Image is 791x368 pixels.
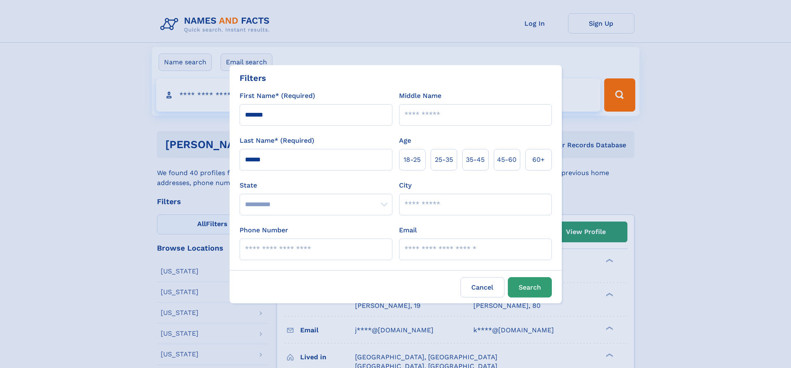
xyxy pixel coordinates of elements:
[466,155,485,165] span: 35‑45
[497,155,517,165] span: 45‑60
[532,155,545,165] span: 60+
[399,91,441,101] label: Middle Name
[508,277,552,297] button: Search
[435,155,453,165] span: 25‑35
[240,72,266,84] div: Filters
[404,155,421,165] span: 18‑25
[240,136,314,146] label: Last Name* (Required)
[240,180,392,190] label: State
[240,225,288,235] label: Phone Number
[460,277,504,297] label: Cancel
[399,136,411,146] label: Age
[240,91,315,101] label: First Name* (Required)
[399,180,411,190] label: City
[399,225,417,235] label: Email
